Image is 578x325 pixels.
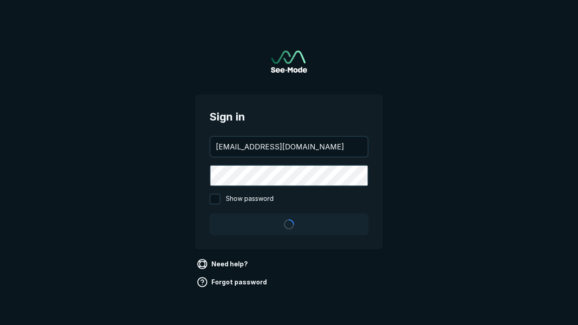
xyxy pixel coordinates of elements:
img: See-Mode Logo [271,51,307,73]
a: Forgot password [195,275,270,289]
span: Show password [226,194,274,204]
a: Go to sign in [271,51,307,73]
input: your@email.com [210,137,368,157]
a: Need help? [195,257,252,271]
span: Sign in [210,109,368,125]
